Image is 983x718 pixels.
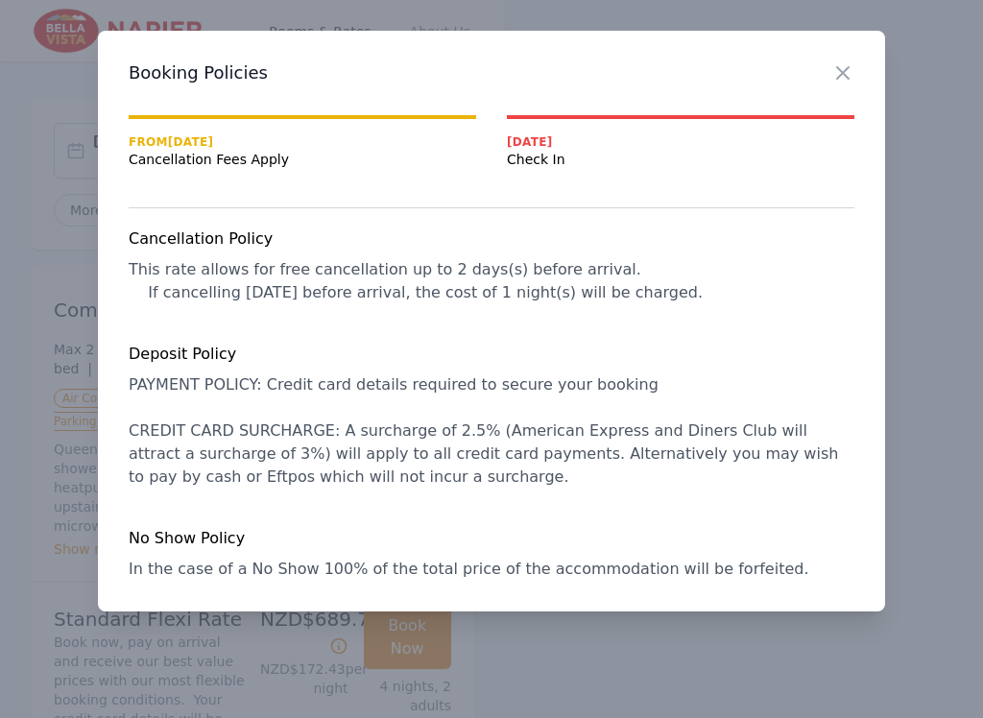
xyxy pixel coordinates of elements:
[129,134,476,150] span: From [DATE]
[129,527,854,550] h4: No Show Policy
[129,227,854,251] h4: Cancellation Policy
[129,260,703,301] span: This rate allows for free cancellation up to 2 days(s) before arrival. If cancelling [DATE] befor...
[129,343,854,366] h4: Deposit Policy
[129,150,476,169] span: Cancellation Fees Apply
[129,560,808,578] span: In the case of a No Show 100% of the total price of the accommodation will be forfeited.
[129,375,843,486] span: PAYMENT POLICY: Credit card details required to secure your booking CREDIT CARD SURCHARGE: A surc...
[507,134,854,150] span: [DATE]
[129,61,854,84] h3: Booking Policies
[507,150,854,169] span: Check In
[129,115,854,169] nav: Progress mt-20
